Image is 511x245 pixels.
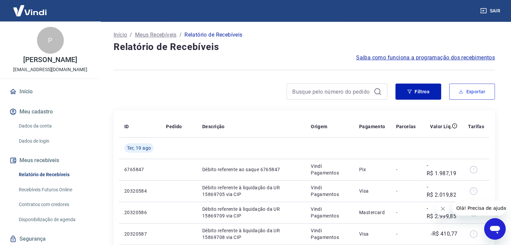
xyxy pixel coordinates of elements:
a: Dados da conta [16,119,92,133]
p: [EMAIL_ADDRESS][DOMAIN_NAME] [13,66,87,73]
a: Recebíveis Futuros Online [16,183,92,197]
p: Mastercard [359,209,385,216]
p: Descrição [202,123,225,130]
p: 20320586 [124,209,155,216]
p: Débito referente à liquidação da UR 15869708 via CIP [202,227,300,241]
button: Meus recebíveis [8,153,92,168]
button: Sair [479,5,503,17]
p: Vindi Pagamentos [311,184,348,198]
img: Vindi [8,0,52,21]
p: -R$ 2.999,85 [427,204,457,220]
p: Vindi Pagamentos [311,227,348,241]
iframe: Botão para abrir a janela de mensagens [484,218,506,240]
p: Débito referente à liquidação da UR 15869709 via CIP [202,206,300,219]
p: / [179,31,182,39]
a: Saiba como funciona a programação dos recebimentos [356,54,495,62]
p: 20320584 [124,188,155,194]
p: - [396,188,416,194]
p: Tarifas [468,123,484,130]
button: Meu cadastro [8,104,92,119]
span: Ter, 19 ago [127,145,151,151]
div: P [37,27,64,54]
iframe: Fechar mensagem [436,202,450,215]
p: / [130,31,132,39]
p: Relatório de Recebíveis [184,31,242,39]
p: Pix [359,166,385,173]
p: -R$ 410,77 [431,230,457,238]
p: Débito referente à liquidação da UR 15869705 via CIP [202,184,300,198]
p: ID [124,123,129,130]
p: Pedido [166,123,182,130]
button: Filtros [395,84,441,100]
p: Visa [359,231,385,237]
a: Início [8,84,92,99]
span: Olá! Precisa de ajuda? [4,5,56,10]
p: - [396,209,416,216]
a: Meus Recebíveis [135,31,177,39]
p: 20320587 [124,231,155,237]
p: -R$ 1.987,19 [427,161,457,178]
h4: Relatório de Recebíveis [114,40,495,54]
p: -R$ 2.019,82 [427,183,457,199]
a: Disponibilização de agenda [16,213,92,227]
p: Visa [359,188,385,194]
p: Vindi Pagamentos [311,206,348,219]
a: Contratos com credores [16,198,92,211]
p: Vindi Pagamentos [311,163,348,176]
input: Busque pelo número do pedido [292,87,371,97]
p: Pagamento [359,123,385,130]
a: Dados de login [16,134,92,148]
button: Exportar [449,84,495,100]
p: [PERSON_NAME] [23,56,77,63]
p: Origem [311,123,327,130]
p: Débito referente ao saque 6765847 [202,166,300,173]
p: Parcelas [396,123,416,130]
p: - [396,166,416,173]
a: Início [114,31,127,39]
p: - [396,231,416,237]
p: 6765847 [124,166,155,173]
p: Valor Líq. [430,123,452,130]
a: Relatório de Recebíveis [16,168,92,182]
iframe: Mensagem da empresa [452,201,506,215]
